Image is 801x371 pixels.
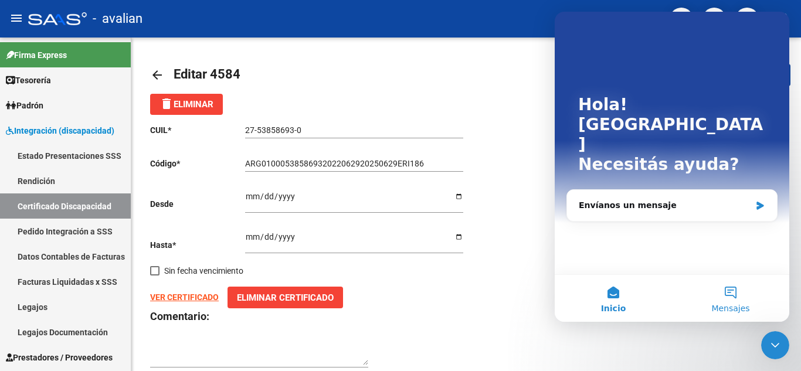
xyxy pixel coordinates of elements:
strong: Comentario: [150,310,209,322]
span: Padrón [6,99,43,112]
span: Integración (discapacidad) [6,124,114,137]
span: - avalian [93,6,142,32]
p: Hasta [150,239,245,251]
span: Eliminar Certificado [237,292,334,303]
span: Prestadores / Proveedores [6,351,113,364]
span: Editar 4584 [174,67,240,81]
mat-icon: arrow_back [150,68,164,82]
p: Desde [150,198,245,210]
span: Tesorería [6,74,51,87]
p: Código [150,157,245,170]
button: Eliminar [150,94,223,115]
span: Firma Express [6,49,67,62]
a: VER CERTIFICADO [150,292,219,302]
button: Eliminar Certificado [228,287,343,308]
iframe: Intercom live chat [761,331,789,359]
mat-icon: delete [159,97,174,111]
p: CUIL [150,124,245,137]
span: Eliminar [159,99,213,110]
iframe: Intercom live chat [555,12,789,322]
span: Sin fecha vencimiento [164,264,243,278]
mat-icon: menu [9,11,23,25]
